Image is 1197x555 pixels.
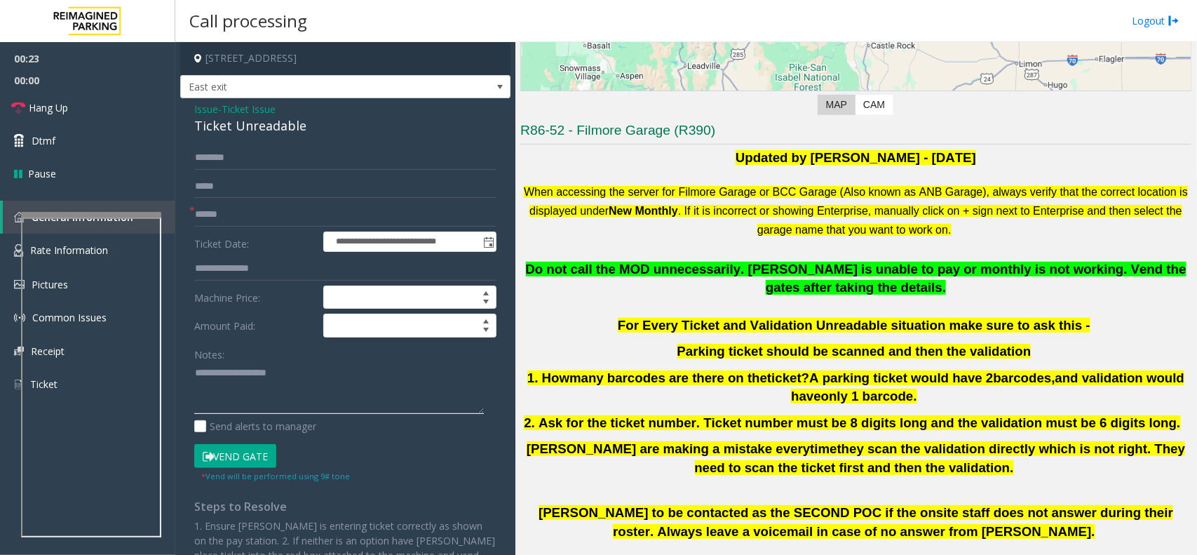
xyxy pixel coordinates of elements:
img: 'icon' [14,347,24,356]
label: CAM [855,95,893,115]
label: Machine Price: [191,286,320,309]
span: - [218,102,276,116]
span: , [1052,370,1055,385]
h3: Call processing [182,4,314,38]
img: 'icon' [14,244,23,257]
span: Dtmf [32,133,55,148]
span: Pause [28,166,56,181]
span: Hang Up [29,100,68,115]
span: When accessing the server for Filmore Garage or BCC Garage (Also known as ANB Garage), always ver... [524,186,1188,217]
span: Do not call the MOD unnecessarily. [PERSON_NAME] is unable to pay or monthly is not working. Vend... [526,262,1186,295]
div: Ticket Unreadable [194,116,496,135]
img: 'icon' [14,312,25,323]
a: General Information [3,201,175,234]
span: [PERSON_NAME] are making a mistake every [527,441,810,456]
span: For Every Ticket and Validation Unreadable situation make sure to ask this - [618,318,1090,333]
img: logout [1168,13,1179,28]
span: 1 [527,370,534,385]
label: Amount Paid: [191,314,320,337]
label: Map [818,95,856,115]
span: . How [534,370,569,385]
h3: R86-52 - Filmore Garage (R390) [520,121,1191,145]
small: Vend will be performed using 9# tone [201,471,350,481]
img: 'icon' [14,280,25,289]
span: Increase value [476,286,496,297]
span: Decrease value [476,326,496,337]
span: only 1 barcode. [821,389,917,403]
span: Updated by [PERSON_NAME] - [DATE] [736,150,976,165]
img: 'icon' [14,378,23,391]
span: . If it is incorrect or showing Enterprise, manually click on + sign next to Enterprise and then ... [678,205,1182,236]
img: 'icon' [14,212,25,222]
span: General Information [32,210,133,224]
button: Vend Gate [194,444,276,468]
span: Decrease value [476,297,496,309]
label: Notes: [194,342,224,362]
span: time [810,441,837,456]
span: Parking ticket should be scanned and then the validation [677,344,1032,359]
span: [PERSON_NAME] to be contacted as the SECOND POC if the onsite staff does not answer during their ... [539,505,1173,539]
span: 2. Ask for the ticket number. Ticket number must be 8 digits long and the validation must be 6 di... [524,415,1180,430]
span: many barcodes are there on the [569,370,767,385]
a: Logout [1132,13,1179,28]
h4: [STREET_ADDRESS] [180,42,510,75]
span: A parking ticket would have 2 [809,370,993,385]
span: they scan the validation directly which is not right. They need to scan the ticket first and then... [695,441,1186,475]
span: Toggle popup [480,232,496,252]
label: Send alerts to manager [194,419,316,434]
span: New Monthly [609,205,678,217]
h4: Steps to Resolve [194,500,496,514]
span: Increase value [476,314,496,326]
label: Ticket Date: [191,232,320,253]
span: ticket? [767,370,809,385]
span: East exit [181,76,444,98]
span: Issue [194,102,218,116]
span: barcodes [994,370,1052,385]
span: Ticket Issue [222,102,276,116]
